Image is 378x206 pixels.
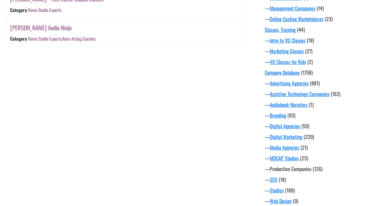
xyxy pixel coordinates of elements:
[265,69,300,76] a: Company Database
[313,165,322,173] span: (126)
[265,101,378,108] div: —
[270,15,323,23] a: Online Casting Marketplaces
[265,90,378,98] div: —
[10,35,27,42] div: Category
[309,101,314,108] span: (1)
[301,69,313,76] span: (1758)
[265,186,378,194] div: —
[270,112,286,119] a: Branding
[265,37,378,44] div: —
[265,122,378,130] div: —
[301,122,309,130] span: (59)
[279,176,286,183] span: (18)
[265,112,378,119] div: —
[265,154,378,162] div: —
[270,101,308,108] a: Audiobook Narrators
[325,15,333,23] span: (23)
[265,26,296,33] a: Classes, Training
[265,79,378,87] div: —
[28,35,61,42] a: Home Studio Experts
[270,37,305,44] a: Intro to VO Classes
[307,37,314,44] span: (18)
[270,79,309,87] a: Advertising Agencies
[10,7,27,14] div: Category
[316,4,324,12] span: (14)
[270,197,292,205] a: Web Design
[270,58,306,66] a: VO Classes for Kids
[270,154,299,162] a: MOCAP Studios
[265,176,378,183] div: —
[270,165,311,173] a: Production Companies
[305,47,312,55] span: (27)
[265,4,378,12] div: —
[293,197,298,205] span: (0)
[304,133,314,140] span: (220)
[265,58,378,66] div: —
[270,47,304,55] a: Marketing Classes
[265,15,378,23] div: —
[270,133,302,140] a: Digital Marketing
[265,47,378,55] div: —
[265,133,378,140] div: —
[270,90,329,98] a: Assistive Technology Companies
[270,4,315,12] a: Management Companies
[270,144,299,151] a: Media Agencies
[265,197,378,205] div: —
[265,165,378,173] div: —
[285,186,295,194] span: (180)
[270,176,277,183] a: SEO
[287,112,295,119] span: (93)
[310,79,320,87] span: (881)
[10,23,72,32] a: [PERSON_NAME] Audio Ninja
[270,122,300,130] a: Digital Agencies
[331,90,340,98] span: (163)
[270,186,284,194] a: Studios
[300,154,308,162] span: (23)
[300,144,308,151] span: (21)
[28,7,61,14] a: Home Studio Experts
[265,144,378,151] div: —
[28,35,96,42] div: ,
[297,26,305,33] span: (44)
[62,35,96,42] a: Voice Acting Coaches
[307,58,313,66] span: (2)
